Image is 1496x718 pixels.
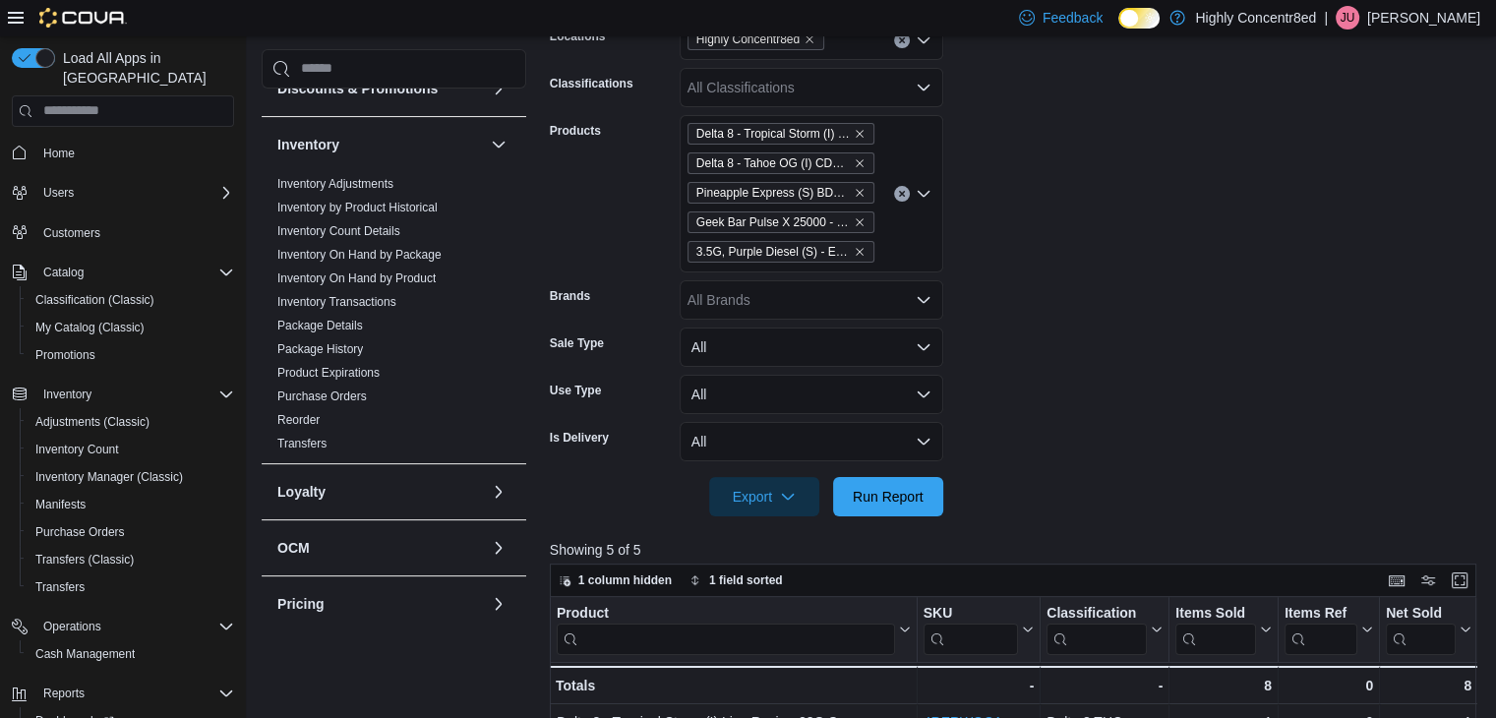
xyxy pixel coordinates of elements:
[35,221,108,245] a: Customers
[682,568,791,592] button: 1 field sorted
[277,201,438,214] a: Inventory by Product Historical
[28,575,234,599] span: Transfers
[20,573,242,601] button: Transfers
[277,224,400,238] a: Inventory Count Details
[854,246,866,258] button: Remove 3.5G, Purple Diesel (S) - Exotic Indoor from selection in this group
[1285,674,1373,697] div: 0
[894,32,910,48] button: Clear input
[487,133,510,156] button: Inventory
[20,640,242,668] button: Cash Management
[20,518,242,546] button: Purchase Orders
[262,172,526,463] div: Inventory
[557,604,911,654] button: Product
[277,594,483,614] button: Pricing
[854,216,866,228] button: Remove Geek Bar Pulse X 25000 - Lemon Heads from selection in this group
[550,29,606,44] label: Locations
[924,604,1019,623] div: SKU
[277,366,380,380] a: Product Expirations
[28,410,234,434] span: Adjustments (Classic)
[1195,6,1316,30] p: Highly Concentr8ed
[1043,8,1103,28] span: Feedback
[4,179,242,207] button: Users
[916,186,931,202] button: Open list of options
[277,365,380,381] span: Product Expirations
[43,619,101,634] span: Operations
[277,247,442,263] span: Inventory On Hand by Package
[688,211,874,233] span: Geek Bar Pulse X 25000 - Lemon Heads
[277,177,393,191] a: Inventory Adjustments
[550,540,1486,560] p: Showing 5 of 5
[277,319,363,332] a: Package Details
[35,646,135,662] span: Cash Management
[1175,604,1256,654] div: Items Sold
[487,77,510,100] button: Discounts & Promotions
[277,389,367,403] a: Purchase Orders
[854,187,866,199] button: Remove Pineapple Express (S) BDT - 2mL HHC Disposable from selection in this group
[277,389,367,404] span: Purchase Orders
[28,575,92,599] a: Transfers
[28,438,234,461] span: Inventory Count
[277,79,483,98] button: Discounts & Promotions
[277,223,400,239] span: Inventory Count Details
[1285,604,1357,654] div: Items Ref
[35,261,91,284] button: Catalog
[1175,604,1272,654] button: Items Sold
[20,463,242,491] button: Inventory Manager (Classic)
[277,248,442,262] a: Inventory On Hand by Package
[4,613,242,640] button: Operations
[550,288,590,304] label: Brands
[688,29,824,50] span: Highly Concentr8ed
[35,347,95,363] span: Promotions
[28,520,133,544] a: Purchase Orders
[35,524,125,540] span: Purchase Orders
[277,135,339,154] h3: Inventory
[277,342,363,356] a: Package History
[277,436,327,451] span: Transfers
[688,123,874,145] span: Delta 8 - Tropical Storm (I) Live Resin - 28G Sauce
[277,341,363,357] span: Package History
[916,292,931,308] button: Open list of options
[277,482,326,502] h3: Loyalty
[35,497,86,512] span: Manifests
[35,615,234,638] span: Operations
[28,493,234,516] span: Manifests
[4,381,242,408] button: Inventory
[557,604,895,623] div: Product
[277,295,396,309] a: Inventory Transactions
[35,442,119,457] span: Inventory Count
[277,413,320,427] a: Reorder
[550,76,633,91] label: Classifications
[696,124,850,144] span: Delta 8 - Tropical Storm (I) Live Resin - 28G Sauce
[277,135,483,154] button: Inventory
[487,536,510,560] button: OCM
[1047,674,1163,697] div: -
[833,477,943,516] button: Run Report
[688,241,874,263] span: 3.5G, Purple Diesel (S) - Exotic Indoor
[43,146,75,161] span: Home
[709,572,783,588] span: 1 field sorted
[1367,6,1480,30] p: [PERSON_NAME]
[4,218,242,247] button: Customers
[1118,8,1160,29] input: Dark Mode
[35,552,134,568] span: Transfers (Classic)
[28,343,103,367] a: Promotions
[277,538,483,558] button: OCM
[28,438,127,461] a: Inventory Count
[43,225,100,241] span: Customers
[277,270,436,286] span: Inventory On Hand by Product
[28,642,234,666] span: Cash Management
[556,674,911,697] div: Totals
[277,318,363,333] span: Package Details
[4,139,242,167] button: Home
[924,674,1035,697] div: -
[35,292,154,308] span: Classification (Classic)
[4,259,242,286] button: Catalog
[35,320,145,335] span: My Catalog (Classic)
[1416,568,1440,592] button: Display options
[688,182,874,204] span: Pineapple Express (S) BDT - 2mL HHC Disposable
[551,568,680,592] button: 1 column hidden
[28,316,234,339] span: My Catalog (Classic)
[1386,674,1471,697] div: 8
[578,572,672,588] span: 1 column hidden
